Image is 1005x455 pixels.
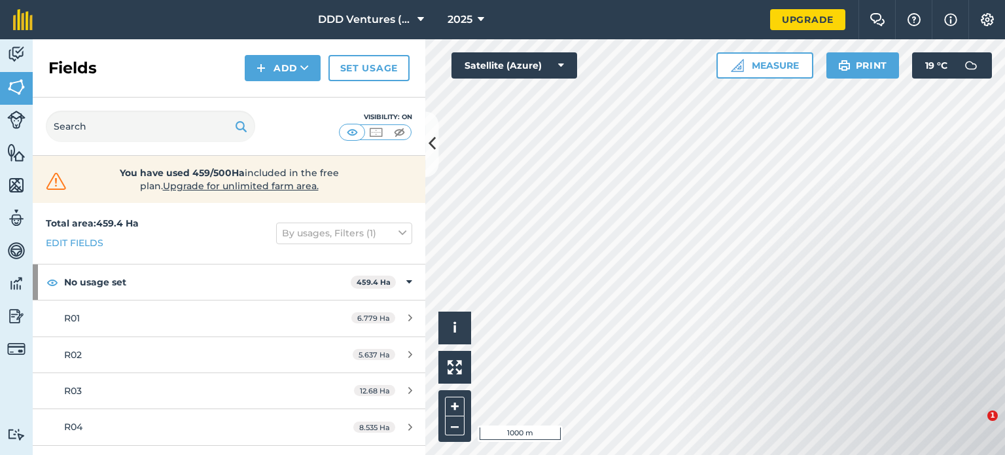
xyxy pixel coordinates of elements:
[43,172,69,191] img: svg+xml;base64,PHN2ZyB4bWxucz0iaHR0cDovL3d3dy53My5vcmcvMjAwMC9zdmciIHdpZHRoPSIzMiIgaGVpZ2h0PSIzMC...
[7,306,26,326] img: svg+xml;base64,PD94bWwgdmVyc2lvbj0iMS4wIiBlbmNvZGluZz0idXRmLTgiPz4KPCEtLSBHZW5lcmF0b3I6IEFkb2JlIE...
[7,77,26,97] img: svg+xml;base64,PHN2ZyB4bWxucz0iaHR0cDovL3d3dy53My5vcmcvMjAwMC9zdmciIHdpZHRoPSI1NiIgaGVpZ2h0PSI2MC...
[826,52,900,79] button: Print
[448,360,462,374] img: Four arrows, one pointing top left, one top right, one bottom right and the last bottom left
[351,312,395,323] span: 6.779 Ha
[7,340,26,358] img: svg+xml;base64,PD94bWwgdmVyc2lvbj0iMS4wIiBlbmNvZGluZz0idXRmLTgiPz4KPCEtLSBHZW5lcmF0b3I6IEFkb2JlIE...
[7,175,26,195] img: svg+xml;base64,PHN2ZyB4bWxucz0iaHR0cDovL3d3dy53My5vcmcvMjAwMC9zdmciIHdpZHRoPSI1NiIgaGVpZ2h0PSI2MC...
[43,166,415,192] a: You have used 459/500Haincluded in the free plan.Upgrade for unlimited farm area.
[46,236,103,250] a: Edit fields
[731,59,744,72] img: Ruler icon
[870,13,885,26] img: Two speech bubbles overlapping with the left bubble in the forefront
[770,9,845,30] a: Upgrade
[838,58,851,73] img: svg+xml;base64,PHN2ZyB4bWxucz0iaHR0cDovL3d3dy53My5vcmcvMjAwMC9zdmciIHdpZHRoPSIxOSIgaGVpZ2h0PSIyNC...
[912,52,992,79] button: 19 °C
[7,241,26,261] img: svg+xml;base64,PD94bWwgdmVyc2lvbj0iMS4wIiBlbmNvZGluZz0idXRmLTgiPz4KPCEtLSBHZW5lcmF0b3I6IEFkb2JlIE...
[344,126,361,139] img: svg+xml;base64,PHN2ZyB4bWxucz0iaHR0cDovL3d3dy53My5vcmcvMjAwMC9zdmciIHdpZHRoPSI1MCIgaGVpZ2h0PSI0MC...
[453,319,457,336] span: i
[979,13,995,26] img: A cog icon
[391,126,408,139] img: svg+xml;base64,PHN2ZyB4bWxucz0iaHR0cDovL3d3dy53My5vcmcvMjAwMC9zdmciIHdpZHRoPSI1MCIgaGVpZ2h0PSI0MC...
[958,52,984,79] img: svg+xml;base64,PD94bWwgdmVyc2lvbj0iMS4wIiBlbmNvZGluZz0idXRmLTgiPz4KPCEtLSBHZW5lcmF0b3I6IEFkb2JlIE...
[7,45,26,64] img: svg+xml;base64,PD94bWwgdmVyc2lvbj0iMS4wIiBlbmNvZGluZz0idXRmLTgiPz4KPCEtLSBHZW5lcmF0b3I6IEFkb2JlIE...
[357,278,391,287] strong: 459.4 Ha
[318,12,412,27] span: DDD Ventures (RRR Ventures)
[33,337,425,373] a: R025.637 Ha
[235,118,247,134] img: svg+xml;base64,PHN2ZyB4bWxucz0iaHR0cDovL3d3dy53My5vcmcvMjAwMC9zdmciIHdpZHRoPSIxOSIgaGVpZ2h0PSIyNC...
[33,300,425,336] a: R016.779 Ha
[7,208,26,228] img: svg+xml;base64,PD94bWwgdmVyc2lvbj0iMS4wIiBlbmNvZGluZz0idXRmLTgiPz4KPCEtLSBHZW5lcmF0b3I6IEFkb2JlIE...
[64,312,80,324] span: R01
[368,126,384,139] img: svg+xml;base64,PHN2ZyB4bWxucz0iaHR0cDovL3d3dy53My5vcmcvMjAwMC9zdmciIHdpZHRoPSI1MCIgaGVpZ2h0PSI0MC...
[445,416,465,435] button: –
[328,55,410,81] a: Set usage
[48,58,97,79] h2: Fields
[64,264,351,300] strong: No usage set
[353,422,395,433] span: 8.535 Ha
[33,409,425,445] a: R048.535 Ha
[46,111,255,142] input: Search
[46,274,58,290] img: svg+xml;base64,PHN2ZyB4bWxucz0iaHR0cDovL3d3dy53My5vcmcvMjAwMC9zdmciIHdpZHRoPSIxOCIgaGVpZ2h0PSIyNC...
[64,421,82,433] span: R04
[13,9,33,30] img: fieldmargin Logo
[120,167,245,179] strong: You have used 459/500Ha
[448,12,472,27] span: 2025
[716,52,813,79] button: Measure
[353,349,395,360] span: 5.637 Ha
[276,223,412,244] button: By usages, Filters (1)
[906,13,922,26] img: A question mark icon
[354,385,395,396] span: 12.68 Ha
[46,217,139,229] strong: Total area : 459.4 Ha
[256,60,266,76] img: svg+xml;base64,PHN2ZyB4bWxucz0iaHR0cDovL3d3dy53My5vcmcvMjAwMC9zdmciIHdpZHRoPSIxNCIgaGVpZ2h0PSIyNC...
[7,274,26,293] img: svg+xml;base64,PD94bWwgdmVyc2lvbj0iMS4wIiBlbmNvZGluZz0idXRmLTgiPz4KPCEtLSBHZW5lcmF0b3I6IEFkb2JlIE...
[33,264,425,300] div: No usage set459.4 Ha
[7,428,26,441] img: svg+xml;base64,PD94bWwgdmVyc2lvbj0iMS4wIiBlbmNvZGluZz0idXRmLTgiPz4KPCEtLSBHZW5lcmF0b3I6IEFkb2JlIE...
[245,55,321,81] button: Add
[7,111,26,129] img: svg+xml;base64,PD94bWwgdmVyc2lvbj0iMS4wIiBlbmNvZGluZz0idXRmLTgiPz4KPCEtLSBHZW5lcmF0b3I6IEFkb2JlIE...
[944,12,957,27] img: svg+xml;base64,PHN2ZyB4bWxucz0iaHR0cDovL3d3dy53My5vcmcvMjAwMC9zdmciIHdpZHRoPSIxNyIgaGVpZ2h0PSIxNy...
[163,180,319,192] span: Upgrade for unlimited farm area.
[33,373,425,409] a: R0312.68 Ha
[445,397,465,416] button: +
[339,112,412,122] div: Visibility: On
[438,312,471,344] button: i
[90,166,368,192] span: included in the free plan .
[925,52,947,79] span: 19 ° C
[451,52,577,79] button: Satellite (Azure)
[7,143,26,162] img: svg+xml;base64,PHN2ZyB4bWxucz0iaHR0cDovL3d3dy53My5vcmcvMjAwMC9zdmciIHdpZHRoPSI1NiIgaGVpZ2h0PSI2MC...
[64,349,82,361] span: R02
[64,385,82,397] span: R03
[961,410,992,442] iframe: Intercom live chat
[987,410,998,421] span: 1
